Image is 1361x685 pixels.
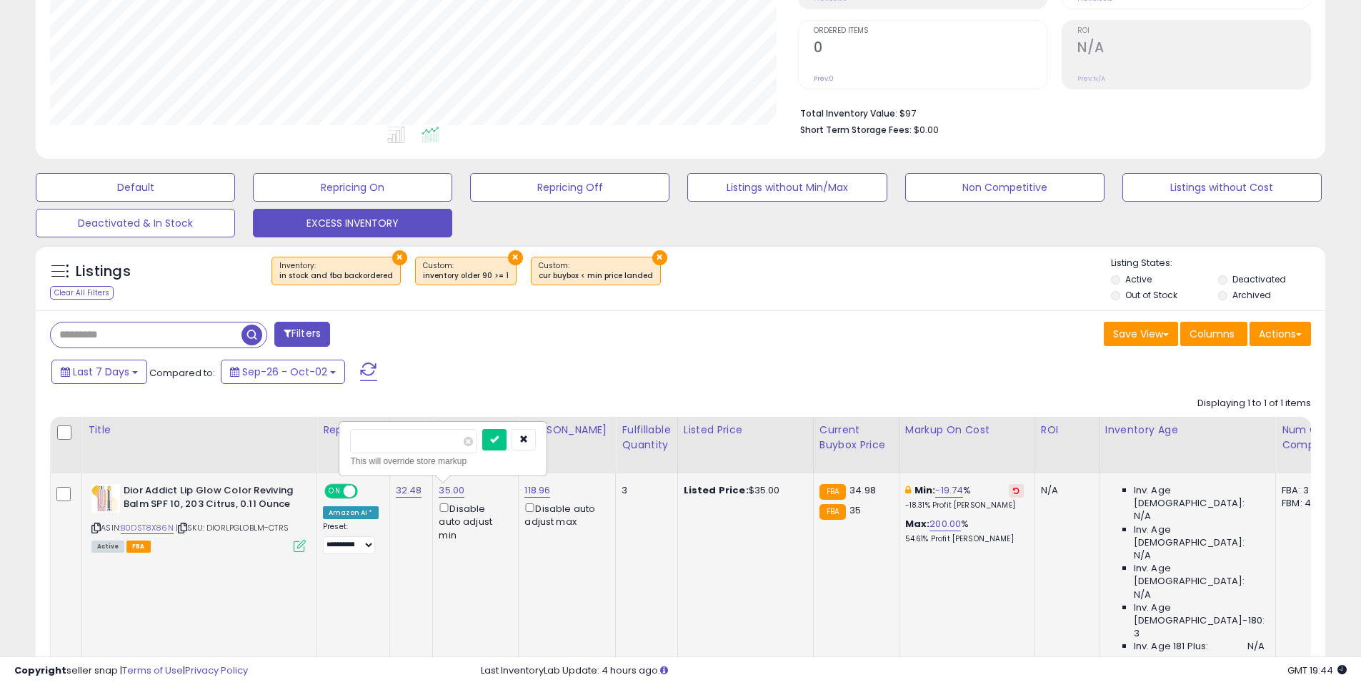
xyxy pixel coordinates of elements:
[279,271,393,281] div: in stock and fba backordered
[279,260,393,282] span: Inventory :
[14,664,66,677] strong: Copyright
[1247,640,1265,653] span: N/A
[14,664,248,678] div: seller snap | |
[687,173,887,202] button: Listings without Min/Max
[423,271,509,281] div: inventory older 90 >= 1
[814,27,1047,35] span: Ordered Items
[1180,322,1247,346] button: Columns
[1134,601,1265,627] span: Inv. Age [DEMOGRAPHIC_DATA]-180:
[929,517,961,531] a: 200.00
[1122,173,1322,202] button: Listings without Cost
[323,506,379,519] div: Amazon AI *
[1282,423,1334,453] div: Num of Comp.
[88,423,311,438] div: Title
[1190,327,1235,341] span: Columns
[652,250,667,265] button: ×
[350,454,536,468] div: This will override store markup
[849,483,876,497] span: 34.98
[396,483,422,498] a: 32.48
[1134,588,1151,601] span: N/A
[684,483,749,497] b: Listed Price:
[124,484,297,514] b: Dior Addict Lip Glow Color Reviving Balm SPF 10, 203 Citrus, 0.11 Ounce
[392,250,407,265] button: ×
[905,423,1029,438] div: Markup on Cost
[905,484,1024,511] div: %
[1077,27,1310,35] span: ROI
[439,483,464,498] a: 35.00
[323,423,384,438] div: Repricing
[470,173,669,202] button: Repricing Off
[539,260,653,282] span: Custom:
[1250,322,1311,346] button: Actions
[1134,510,1151,523] span: N/A
[1282,484,1329,497] div: FBA: 3
[524,423,609,438] div: [PERSON_NAME]
[1077,39,1310,59] h2: N/A
[1104,322,1178,346] button: Save View
[905,534,1024,544] p: 54.61% Profit [PERSON_NAME]
[149,366,215,380] span: Compared to:
[914,123,939,137] span: $0.00
[1111,257,1325,270] p: Listing States:
[800,107,897,119] b: Total Inventory Value:
[253,173,452,202] button: Repricing On
[185,664,248,677] a: Privacy Policy
[819,423,893,453] div: Current Buybox Price
[356,486,379,498] span: OFF
[905,501,1024,511] p: -18.31% Profit [PERSON_NAME]
[423,260,509,282] span: Custom:
[905,518,1024,544] div: %
[122,664,183,677] a: Terms of Use
[76,262,131,282] h5: Listings
[91,484,306,551] div: ASIN:
[1125,289,1177,301] label: Out of Stock
[274,322,330,347] button: Filters
[622,484,666,497] div: 3
[121,522,174,534] a: B0DST8X86N
[51,360,147,384] button: Last 7 Days
[622,423,671,453] div: Fulfillable Quantity
[326,486,344,498] span: ON
[36,173,235,202] button: Default
[524,501,604,528] div: Disable auto adjust max
[1125,273,1152,285] label: Active
[242,365,327,379] span: Sep-26 - Oct-02
[50,286,114,300] div: Clear All Filters
[1232,289,1271,301] label: Archived
[36,209,235,237] button: Deactivated & In Stock
[935,483,963,498] a: -19.74
[800,124,912,136] b: Short Term Storage Fees:
[1134,640,1209,653] span: Inv. Age 181 Plus:
[1041,423,1093,438] div: ROI
[914,483,936,497] b: Min:
[91,484,120,513] img: 41oDX3W5IaL._SL40_.jpg
[1134,484,1265,510] span: Inv. Age [DEMOGRAPHIC_DATA]:
[1134,627,1140,640] span: 3
[905,517,930,531] b: Max:
[508,250,523,265] button: ×
[439,501,507,542] div: Disable auto adjust min
[800,104,1300,121] li: $97
[1287,664,1347,677] span: 2025-10-10 19:44 GMT
[1134,549,1151,562] span: N/A
[814,39,1047,59] h2: 0
[814,74,834,83] small: Prev: 0
[1282,497,1329,510] div: FBM: 4
[539,271,653,281] div: cur buybox < min price landed
[91,541,124,553] span: All listings currently available for purchase on Amazon
[684,484,802,497] div: $35.00
[905,173,1105,202] button: Non Competitive
[221,360,345,384] button: Sep-26 - Oct-02
[849,503,861,517] span: 35
[323,522,379,554] div: Preset:
[1041,484,1088,497] div: N/A
[1197,397,1311,410] div: Displaying 1 to 1 of 1 items
[1232,273,1286,285] label: Deactivated
[819,484,846,500] small: FBA
[73,365,129,379] span: Last 7 Days
[684,423,807,438] div: Listed Price
[481,664,1347,678] div: Last InventoryLab Update: 4 hours ago.
[1077,74,1105,83] small: Prev: N/A
[253,209,452,237] button: EXCESS INVENTORY
[176,522,289,533] span: | SKU: DIORLPGLOBLM-CTRS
